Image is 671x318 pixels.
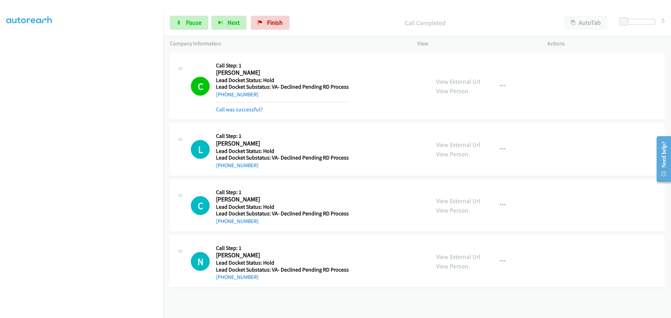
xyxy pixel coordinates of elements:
[211,16,246,30] button: Next
[216,189,349,196] h5: Call Step: 1
[191,140,210,159] h1: L
[216,106,263,113] a: Call was successful?
[186,19,202,27] span: Pause
[436,206,468,214] a: View Person
[216,274,259,280] a: [PHONE_NUMBER]
[191,252,210,271] div: The call is yet to be attempted
[170,16,208,30] a: Pause
[436,197,481,205] a: View External Url
[216,204,349,210] h5: Lead Docket Status: Hold
[216,148,349,155] h5: Lead Docket Status: Hold
[216,83,349,90] h5: Lead Docket Substatus: VA- Declined Pending RD Process
[436,150,468,158] a: View Person
[436,141,481,149] a: View External Url
[170,39,405,48] p: Company Information
[216,251,346,259] h2: [PERSON_NAME]
[436,77,481,86] a: View External Url
[564,16,607,30] button: AutoTab
[436,253,481,261] a: View External Url
[191,196,210,215] div: The call is yet to be attempted
[216,133,349,140] h5: Call Step: 1
[216,62,349,69] h5: Call Step: 1
[216,245,349,252] h5: Call Step: 1
[216,218,259,224] a: [PHONE_NUMBER]
[191,140,210,159] div: The call is yet to be attempted
[623,19,655,24] div: Delay between calls (in seconds)
[216,195,346,204] h2: [PERSON_NAME]
[662,16,665,25] div: 5
[216,69,346,77] h2: [PERSON_NAME]
[436,87,468,95] a: View Person
[216,210,349,217] h5: Lead Docket Substatus: VA- Declined Pending RD Process
[547,39,665,48] p: Actions
[216,259,349,266] h5: Lead Docket Status: Hold
[651,131,671,187] iframe: Resource Center
[216,140,346,148] h2: [PERSON_NAME]
[251,16,289,30] a: Finish
[216,77,349,84] h5: Lead Docket Status: Hold
[417,39,535,48] p: View
[436,262,468,270] a: View Person
[191,77,210,96] h1: C
[216,266,349,273] h5: Lead Docket Substatus: VA- Declined Pending RD Process
[216,154,349,161] h5: Lead Docket Substatus: VA- Declined Pending RD Process
[191,196,210,215] h1: C
[299,18,551,28] p: Call Completed
[216,91,259,98] a: [PHONE_NUMBER]
[216,162,259,169] a: [PHONE_NUMBER]
[191,252,210,271] h1: N
[228,19,240,27] span: Next
[267,19,283,27] span: Finish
